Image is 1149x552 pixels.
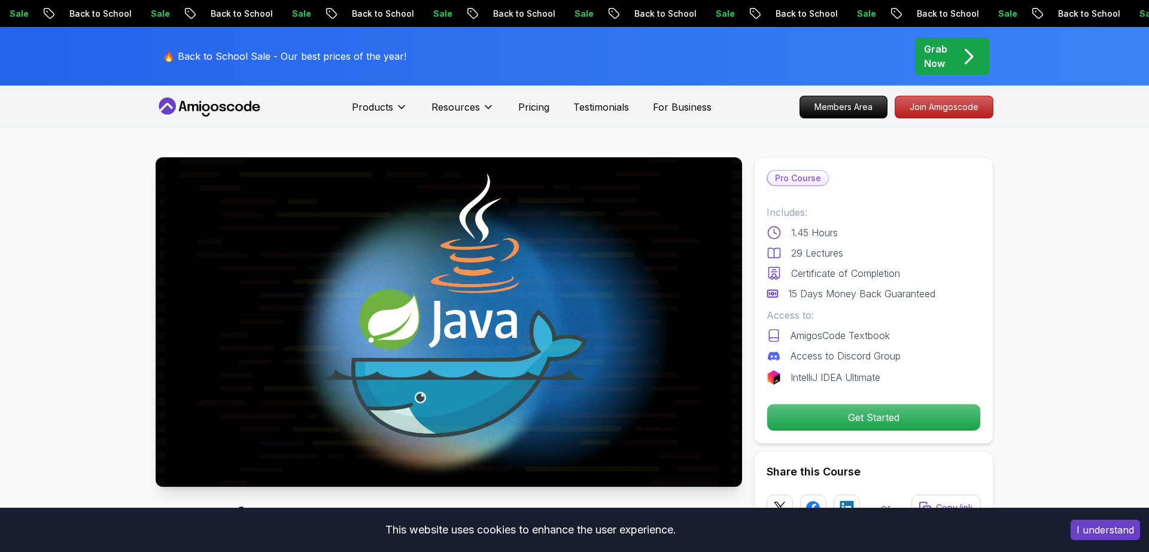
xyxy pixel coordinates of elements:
[791,266,900,280] p: Certificate of Completion
[768,171,828,185] p: Pro Course
[653,100,712,114] a: For Business
[791,370,880,385] p: IntelliJ IDEA Ultimate
[800,96,887,118] a: Members Area
[9,517,1053,543] div: This website uses cookies to enhance the user experience.
[767,205,981,219] p: Includes:
[800,96,887,118] p: Members Area
[880,8,961,20] p: Back to School
[352,100,408,124] button: Products
[156,504,742,527] h1: Docker for Java Developers
[1102,8,1141,20] p: Sale
[315,8,396,20] p: Back to School
[597,8,679,20] p: Back to School
[518,100,549,114] a: Pricing
[820,8,858,20] p: Sale
[788,286,935,301] p: 15 Days Money Back Guaranteed
[767,404,981,431] button: Get Started
[352,100,393,114] p: Products
[114,8,152,20] p: Sale
[767,404,980,431] p: Get Started
[791,328,890,343] p: AmigosCode Textbook
[679,8,717,20] p: Sale
[396,8,434,20] p: Sale
[431,100,494,124] button: Resources
[911,495,981,521] button: Copy link
[156,157,742,487] img: docker-for-java-developers_thumbnail
[767,308,981,322] p: Access to:
[767,370,781,385] img: jetbrains logo
[767,463,981,480] h2: Share this Course
[924,42,947,71] p: Grab Now
[881,501,891,515] p: or
[163,49,406,63] p: 🔥 Back to School Sale - Our best prices of the year!
[1021,8,1102,20] p: Back to School
[791,225,838,240] p: 1.45 Hours
[431,100,480,114] p: Resources
[738,8,820,20] p: Back to School
[573,100,629,114] a: Testimonials
[32,8,114,20] p: Back to School
[961,8,999,20] p: Sale
[936,502,973,514] p: Copy link
[791,246,843,260] p: 29 Lectures
[456,8,537,20] p: Back to School
[174,8,255,20] p: Back to School
[791,349,901,363] p: Access to Discord Group
[537,8,576,20] p: Sale
[255,8,293,20] p: Sale
[1071,520,1140,540] button: Accept cookies
[895,96,993,118] a: Join Amigoscode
